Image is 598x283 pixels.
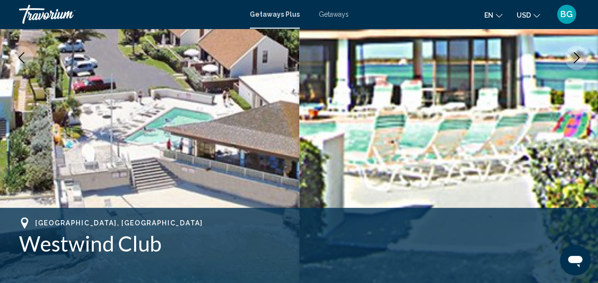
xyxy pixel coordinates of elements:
[484,11,493,19] span: en
[19,5,240,24] a: Travorium
[517,11,531,19] span: USD
[10,46,33,70] button: Previous image
[250,10,300,18] a: Getaways Plus
[19,231,579,256] h1: Westwind Club
[560,10,573,19] span: BG
[517,8,540,22] button: Change currency
[554,4,579,24] button: User Menu
[319,10,349,18] a: Getaways
[560,245,590,275] iframe: Button to launch messaging window
[35,219,203,227] span: [GEOGRAPHIC_DATA], [GEOGRAPHIC_DATA]
[565,46,588,70] button: Next image
[484,8,502,22] button: Change language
